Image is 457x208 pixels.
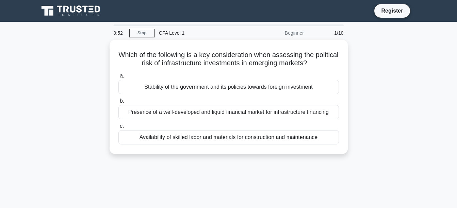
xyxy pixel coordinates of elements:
div: Beginner [248,26,308,40]
div: Presence of a well-developed and liquid financial market for infrastructure financing [118,105,339,119]
span: b. [120,98,124,104]
h5: Which of the following is a key consideration when assessing the political risk of infrastructure... [118,51,340,68]
a: Register [377,6,407,15]
span: c. [120,123,124,129]
div: 1/10 [308,26,348,40]
div: CFA Level 1 [155,26,248,40]
div: Availability of skilled labor and materials for construction and maintenance [118,130,339,144]
span: a. [120,73,124,79]
a: Stop [129,29,155,37]
div: Stability of the government and its policies towards foreign investment [118,80,339,94]
div: 9:52 [110,26,129,40]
